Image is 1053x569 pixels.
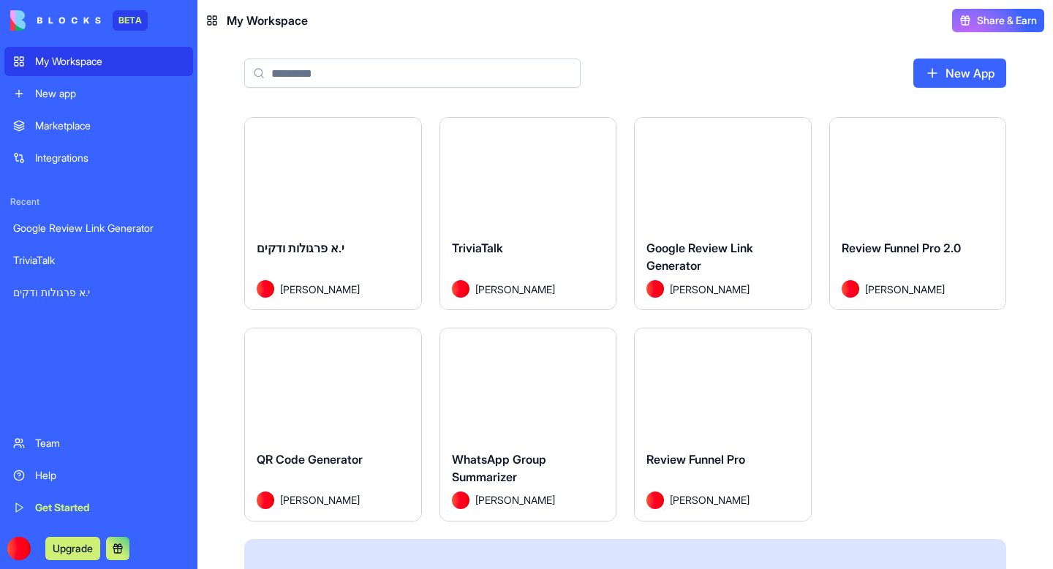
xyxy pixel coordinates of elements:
[4,196,193,208] span: Recent
[257,280,274,298] img: Avatar
[4,429,193,458] a: Team
[4,143,193,173] a: Integrations
[4,47,193,76] a: My Workspace
[829,117,1007,310] a: Review Funnel Pro 2.0Avatar[PERSON_NAME]
[4,79,193,108] a: New app
[35,436,184,451] div: Team
[7,537,31,560] img: ACg8ocKkVFSaPLrOoQeBSeFMyjk5rxEBDp8JnGzG-yG5m9aS5dipWHRM=s96-c
[452,452,546,484] span: WhatsApp Group Summarizer
[10,10,101,31] img: logo
[257,452,363,467] span: QR Code Generator
[439,328,617,521] a: WhatsApp Group SummarizerAvatar[PERSON_NAME]
[45,540,100,555] a: Upgrade
[13,285,184,300] div: י.א פרגולות ודקים
[280,492,360,508] span: [PERSON_NAME]
[452,241,503,255] span: TriviaTalk
[4,214,193,243] a: Google Review Link Generator
[977,13,1037,28] span: Share & Earn
[280,282,360,297] span: [PERSON_NAME]
[865,282,945,297] span: [PERSON_NAME]
[4,278,193,307] a: י.א פרגולות ודקים
[646,280,664,298] img: Avatar
[452,280,469,298] img: Avatar
[475,492,555,508] span: [PERSON_NAME]
[452,491,469,509] img: Avatar
[670,492,750,508] span: [PERSON_NAME]
[227,12,308,29] span: My Workspace
[634,117,812,310] a: Google Review Link GeneratorAvatar[PERSON_NAME]
[952,9,1044,32] button: Share & Earn
[646,491,664,509] img: Avatar
[4,461,193,490] a: Help
[10,10,148,31] a: BETA
[634,328,812,521] a: Review Funnel ProAvatar[PERSON_NAME]
[4,111,193,140] a: Marketplace
[35,151,184,165] div: Integrations
[35,118,184,133] div: Marketplace
[244,117,422,310] a: י.א פרגולות ודקיםAvatar[PERSON_NAME]
[646,452,745,467] span: Review Funnel Pro
[257,491,274,509] img: Avatar
[35,468,184,483] div: Help
[13,253,184,268] div: TriviaTalk
[4,246,193,275] a: TriviaTalk
[913,59,1006,88] a: New App
[4,493,193,522] a: Get Started
[35,86,184,101] div: New app
[842,280,859,298] img: Avatar
[670,282,750,297] span: [PERSON_NAME]
[35,54,184,69] div: My Workspace
[842,241,961,255] span: Review Funnel Pro 2.0
[35,500,184,515] div: Get Started
[45,537,100,560] button: Upgrade
[646,241,753,273] span: Google Review Link Generator
[439,117,617,310] a: TriviaTalkAvatar[PERSON_NAME]
[475,282,555,297] span: [PERSON_NAME]
[13,221,184,235] div: Google Review Link Generator
[113,10,148,31] div: BETA
[257,241,344,255] span: י.א פרגולות ודקים
[244,328,422,521] a: QR Code GeneratorAvatar[PERSON_NAME]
